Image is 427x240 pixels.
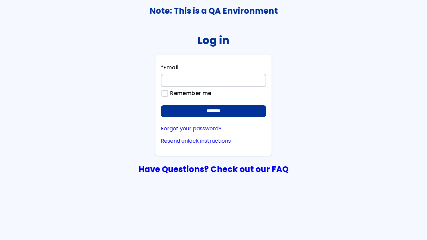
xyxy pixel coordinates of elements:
abbr: required [161,64,163,71]
a: Resend unlock instructions [161,138,266,144]
h2: Log in [197,34,230,46]
label: Email [161,64,178,74]
h3: Note: This is a QA Environment [0,6,427,16]
a: Have Questions? Check out our FAQ [138,163,289,175]
label: Remember me [167,90,211,96]
a: Forgot your password? [161,126,266,132]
